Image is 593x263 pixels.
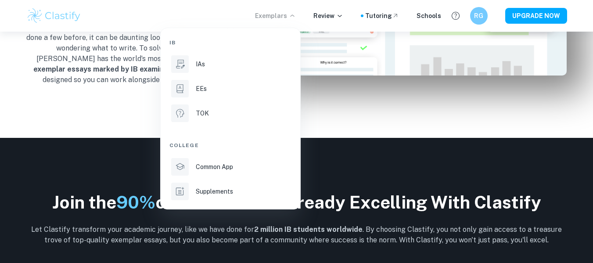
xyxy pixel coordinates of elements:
p: IAs [196,59,205,69]
a: EEs [169,78,291,99]
a: Common App [169,156,291,177]
p: Common App [196,162,233,172]
a: TOK [169,103,291,124]
span: IB [169,39,176,47]
span: College [169,141,199,149]
a: Supplements [169,181,291,202]
p: TOK [196,108,209,118]
a: IAs [169,54,291,75]
p: Supplements [196,187,233,196]
p: EEs [196,84,207,94]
